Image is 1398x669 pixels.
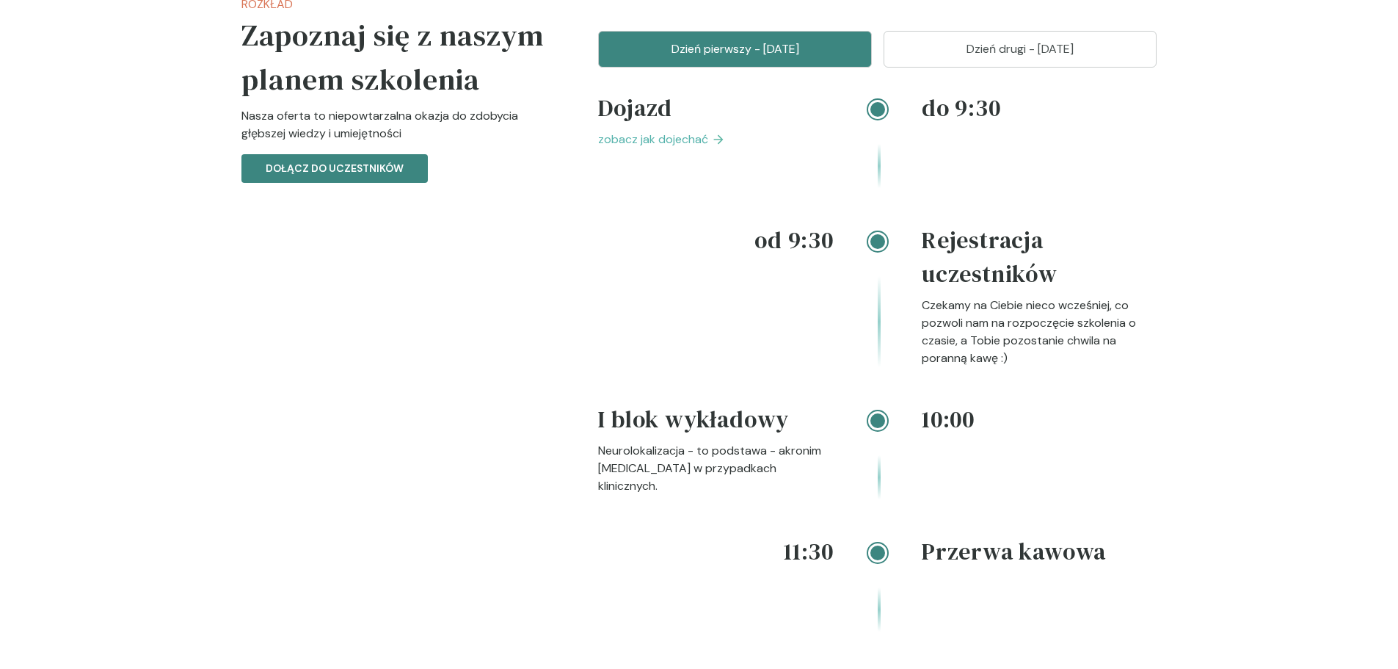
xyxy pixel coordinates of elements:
[266,161,404,176] p: Dołącz do uczestników
[598,402,834,442] h4: I blok wykładowy
[241,160,428,176] a: Dołącz do uczestników
[241,107,552,154] p: Nasza oferta to niepowtarzalna okazja do zdobycia głębszej wiedzy i umiejętności
[922,91,1157,125] h4: do 9:30
[241,13,552,101] h5: Zapoznaj się z naszym planem szkolenia
[616,40,853,58] p: Dzień pierwszy - [DATE]
[884,31,1157,68] button: Dzień drugi - [DATE]
[922,297,1157,367] p: Czekamy na Ciebie nieco wcześniej, co pozwoli nam na rozpoczęcie szkolenia o czasie, a Tobie pozo...
[598,223,834,257] h4: od 9:30
[598,31,872,68] button: Dzień pierwszy - [DATE]
[598,442,834,495] p: Neurolokalizacja - to podstawa - akronim [MEDICAL_DATA] w przypadkach klinicznych.
[922,402,1157,436] h4: 10:00
[598,91,834,131] h4: Dojazd
[922,223,1157,297] h4: Rejestracja uczestników
[598,131,834,148] a: zobacz jak dojechać
[598,535,834,568] h4: 11:30
[241,154,428,183] button: Dołącz do uczestników
[922,535,1157,574] h4: Przerwa kawowa
[598,131,708,148] span: zobacz jak dojechać
[902,40,1139,58] p: Dzień drugi - [DATE]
